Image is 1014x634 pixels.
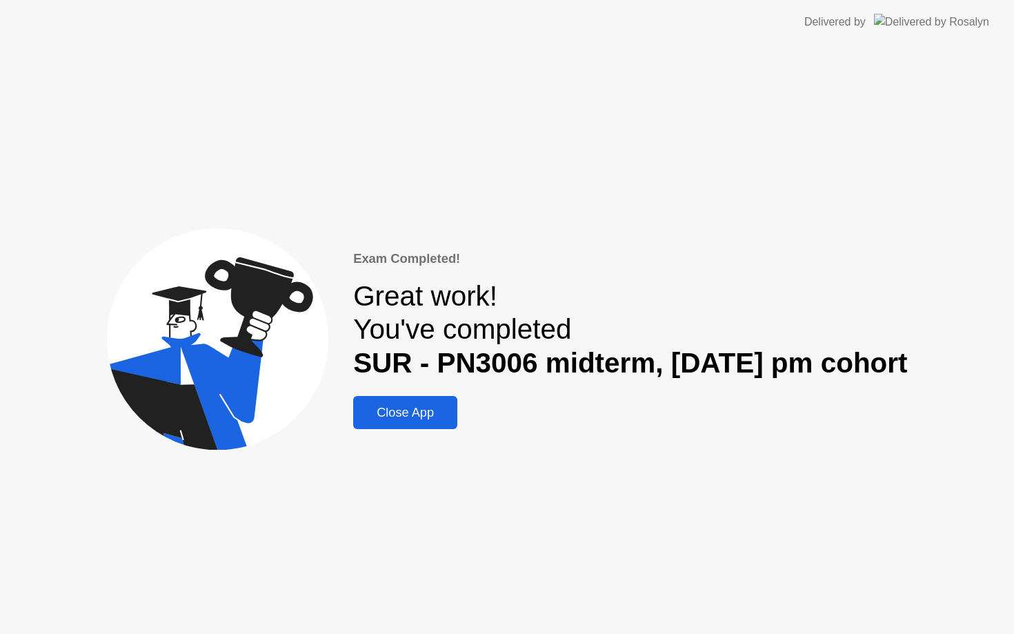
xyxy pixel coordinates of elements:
b: SUR - PN3006 midterm, [DATE] pm cohort [353,347,907,379]
div: Close App [357,406,453,420]
div: Delivered by [804,14,866,30]
img: Delivered by Rosalyn [874,14,989,30]
div: Exam Completed! [353,249,907,268]
div: Great work! You've completed [353,279,907,380]
button: Close App [353,396,457,429]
